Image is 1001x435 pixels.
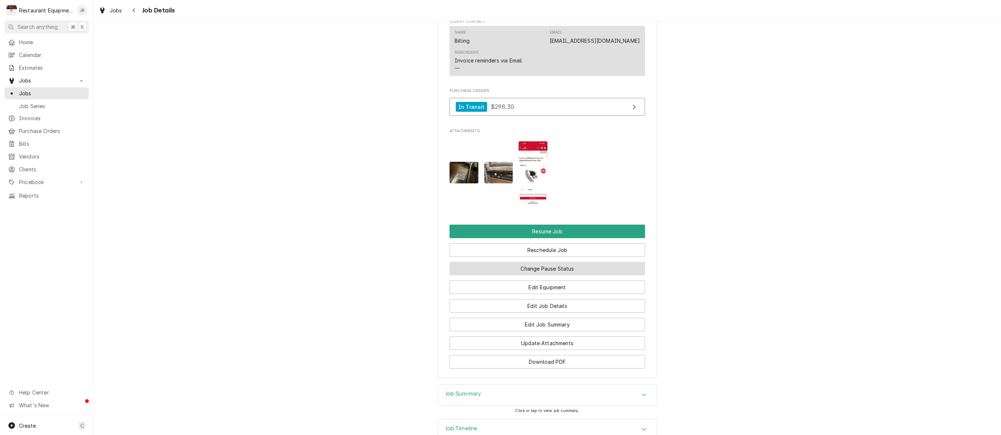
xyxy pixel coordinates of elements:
div: Invoice reminders via Email [455,57,522,64]
button: Edit Equipment [450,281,645,294]
a: Reports [4,190,89,202]
span: Job Details [140,5,175,15]
div: Button Group Row [450,238,645,257]
a: Home [4,36,89,48]
button: Edit Job Summary [450,318,645,331]
div: In Transit [456,102,487,112]
div: Contact [450,26,645,76]
span: Calendar [19,51,85,59]
div: Name [455,30,466,35]
span: Search anything [18,23,58,31]
a: Go to Pricebook [4,176,89,188]
span: Attachments [450,136,645,210]
button: Navigate back [128,4,140,16]
span: What's New [19,401,84,409]
a: Vendors [4,150,89,163]
a: Go to Help Center [4,386,89,398]
span: Pricebook [19,178,74,186]
div: Attachments [450,128,645,209]
span: Invoices [19,114,85,122]
a: Jobs [4,87,89,99]
a: Purchase Orders [4,125,89,137]
span: Purchase Orders [19,127,85,135]
button: Update Attachments [450,336,645,350]
span: $298.30 [491,103,514,110]
span: Jobs [19,77,74,84]
a: Invoices [4,112,89,124]
div: Restaurant Equipment Diagnostics's Avatar [7,5,17,15]
a: Jobs [96,4,125,16]
a: Bills [4,138,89,150]
div: Reminders [455,50,522,72]
div: — [455,64,460,72]
button: Download PDF [450,355,645,369]
button: Search anything⌘K [4,20,89,33]
div: Button Group Row [450,225,645,238]
button: Resume Job [450,225,645,238]
div: Button Group Row [450,275,645,294]
div: Jaired Brunty's Avatar [77,5,87,15]
div: Accordion Header [438,385,657,405]
span: Clients [19,165,85,173]
div: Button Group Row [450,257,645,275]
a: Estimates [4,62,89,74]
a: View Purchase Order [450,98,645,116]
div: Client Contact [450,19,645,79]
div: Button Group Row [450,331,645,350]
div: Restaurant Equipment Diagnostics [19,7,73,14]
span: Estimates [19,64,85,72]
button: Edit Job Details [450,299,645,313]
span: K [81,23,84,31]
a: Clients [4,163,89,175]
div: Button Group [450,225,645,369]
div: Name [455,30,470,44]
span: Client Contact [450,19,645,24]
div: Reminders [455,50,479,56]
div: Purchase Orders [450,88,645,119]
span: Click or tap to view job summary. [515,408,579,413]
button: Change Pause Status [450,262,645,275]
span: Attachments [450,128,645,134]
h3: Job Timeline [445,425,478,432]
span: Bills [19,140,85,148]
div: R [7,5,17,15]
button: Accordion Details Expand Trigger [438,385,657,405]
div: Email [550,30,562,35]
span: Jobs [110,7,122,14]
span: Job Series [19,102,85,110]
span: Purchase Orders [450,88,645,94]
a: Go to What's New [4,399,89,411]
img: 16CXDJ0zSgiAWz0wlI8Y [450,162,478,183]
img: 7OBT19nXQMyfahpV6wdG [484,162,513,183]
div: JB [77,5,87,15]
div: Button Group Row [450,350,645,369]
h3: Job Summary [445,390,481,397]
span: Create [19,423,36,429]
span: Help Center [19,389,84,396]
span: Jobs [19,89,85,97]
div: Billing [455,37,470,45]
img: 4RaR1O64ShCK14kxo8w6 [519,141,547,204]
span: C [80,422,84,430]
a: Go to Jobs [4,75,89,87]
span: Reports [19,192,85,199]
div: Client Contact List [450,26,645,79]
button: Reschedule Job [450,243,645,257]
div: Email [550,30,640,44]
span: ⌘ [71,23,76,31]
div: Button Group Row [450,294,645,313]
a: Job Series [4,100,89,112]
a: [EMAIL_ADDRESS][DOMAIN_NAME] [550,38,640,44]
a: Calendar [4,49,89,61]
span: Vendors [19,153,85,160]
span: Home [19,38,85,46]
div: Button Group Row [450,313,645,331]
div: Job Summary [438,384,657,405]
